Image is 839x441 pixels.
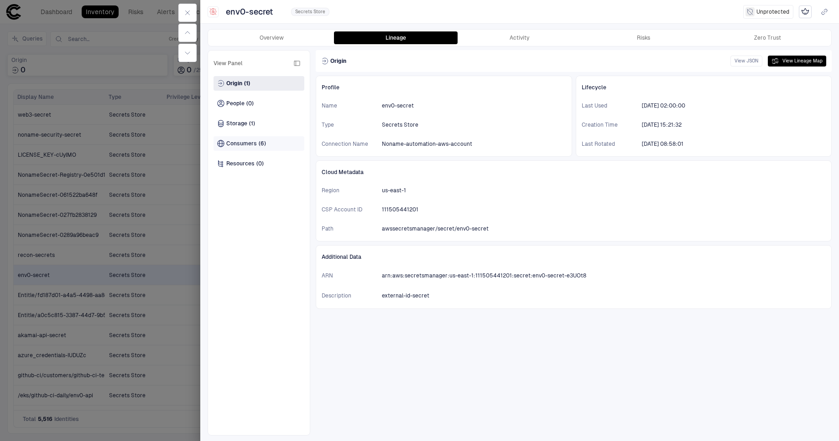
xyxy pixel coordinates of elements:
span: us-east-1 [382,187,406,194]
span: [DATE] 02:00:00 [642,102,685,109]
span: Connection Name [322,140,376,148]
span: Origin [330,57,346,65]
span: Resources [226,160,255,167]
span: Creation Time [582,121,636,128]
span: Consumers [226,140,257,147]
span: Noname-automation-aws-account [382,140,472,148]
span: awssecretsmanager/secret/env0-secret [382,225,489,232]
span: View Panel [214,60,243,67]
span: env0-secret [382,102,414,109]
span: Last Used [582,102,636,109]
span: Last Rotated [582,140,636,148]
div: Cloud Metadata [322,166,826,178]
button: Secrets Store [380,118,431,132]
button: env0-secret [380,98,427,113]
div: 9/8/2025 00:00:00 (GMT+00:00 UTC) [642,102,685,109]
div: Mark as Crown Jewel [799,5,812,18]
div: Risks [637,34,650,41]
span: Description [322,292,376,299]
span: Path [322,225,376,232]
button: 7/31/2022 13:21:32 (GMT+00:00 UTC) [640,118,694,132]
div: 7/25/2023 06:58:01 (GMT+00:00 UTC) [642,140,683,148]
span: Type [322,121,376,128]
span: 111505441201 [382,206,418,213]
span: CSP Account ID [322,206,376,213]
span: external-id-secret [382,292,429,299]
span: (6) [259,140,266,147]
div: Profile [322,82,566,93]
button: awssecretsmanager/secret/env0-secret [380,221,501,236]
span: Secrets Store [295,9,325,15]
span: [DATE] 08:58:01 [642,140,683,148]
button: Overview [210,31,334,44]
div: 7/31/2022 13:21:32 (GMT+00:00 UTC) [642,121,682,128]
button: Activity [458,31,582,44]
span: ARN [322,272,376,279]
span: Name [322,102,376,109]
span: arn:aws:secretsmanager:us-east-1:111505441201:secret:env0-secret-e3UOt8 [382,272,586,279]
button: Noname-automation-aws-account [380,137,485,151]
button: 9/8/2025 00:00:00 (GMT+00:00 UTC) [640,98,698,113]
span: Region [322,187,376,194]
button: env0-secret [224,5,286,19]
button: Lineage [334,31,458,44]
span: Origin [226,80,242,87]
button: arn:aws:secretsmanager:us-east-1:111505441201:secret:env0-secret-e3UOt8 [380,268,599,283]
div: Additional Data [322,251,826,263]
div: Zero Trust [754,34,781,41]
button: 7/25/2023 06:58:01 (GMT+00:00 UTC) [640,137,696,151]
button: us-east-1 [380,183,419,198]
span: People [226,100,245,107]
button: external-id-secret [380,288,442,303]
span: [DATE] 15:21:32 [642,121,682,128]
span: (1) [244,80,250,87]
button: 111505441201 [380,202,431,217]
span: (1) [249,120,255,127]
span: Unprotected [756,8,789,15]
div: Lifecycle [582,82,826,93]
span: env0-secret [226,6,273,17]
span: (0) [256,160,264,167]
span: (0) [246,100,254,107]
span: Storage [226,120,247,127]
button: View JSON [730,56,762,67]
span: Secrets Store [382,121,418,128]
div: AWS Secrets Manager [209,8,217,15]
button: View Lineage Map [768,56,826,67]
